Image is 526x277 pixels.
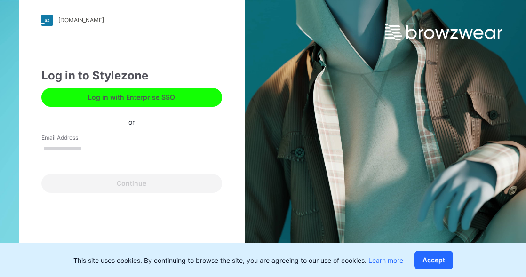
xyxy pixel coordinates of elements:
[73,255,403,265] p: This site uses cookies. By continuing to browse the site, you are agreeing to our use of cookies.
[385,24,502,40] img: browzwear-logo.e42bd6dac1945053ebaf764b6aa21510.svg
[41,67,222,84] div: Log in to Stylezone
[121,117,142,127] div: or
[41,15,53,26] img: stylezone-logo.562084cfcfab977791bfbf7441f1a819.svg
[58,16,104,24] div: [DOMAIN_NAME]
[41,134,107,142] label: Email Address
[414,251,453,269] button: Accept
[41,88,222,107] button: Log in with Enterprise SSO
[41,15,222,26] a: [DOMAIN_NAME]
[368,256,403,264] a: Learn more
